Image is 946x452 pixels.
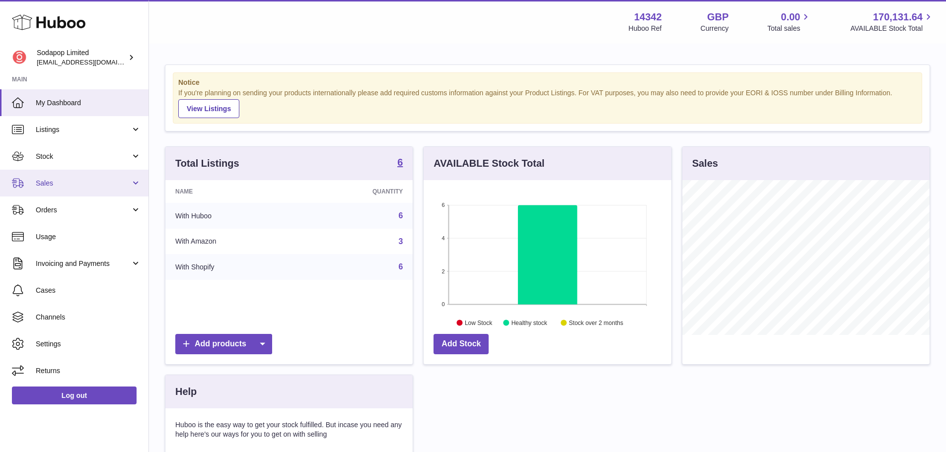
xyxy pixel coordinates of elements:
span: Sales [36,179,131,188]
span: Returns [36,366,141,376]
span: Listings [36,125,131,134]
span: Stock [36,152,131,161]
a: 170,131.64 AVAILABLE Stock Total [850,10,934,33]
a: 6 [398,211,403,220]
span: AVAILABLE Stock Total [850,24,934,33]
span: 170,131.64 [873,10,923,24]
text: Low Stock [465,319,493,326]
strong: GBP [707,10,728,24]
a: Add Stock [434,334,489,354]
div: Huboo Ref [629,24,662,33]
img: internalAdmin-14342@internal.huboo.com [12,50,27,65]
span: Channels [36,313,141,322]
th: Quantity [301,180,413,203]
a: 6 [398,262,403,271]
a: Log out [12,387,137,404]
h3: Sales [692,157,718,170]
th: Name [165,180,301,203]
span: Usage [36,232,141,242]
text: Stock over 2 months [569,319,623,326]
strong: 6 [397,157,403,167]
h3: Total Listings [175,157,239,170]
td: With Huboo [165,203,301,229]
text: 4 [442,235,445,241]
span: 0.00 [781,10,800,24]
text: Healthy stock [511,319,548,326]
a: 3 [398,237,403,246]
text: 6 [442,202,445,208]
h3: AVAILABLE Stock Total [434,157,544,170]
div: Sodapop Limited [37,48,126,67]
h3: Help [175,385,197,398]
strong: Notice [178,78,917,87]
span: [EMAIL_ADDRESS][DOMAIN_NAME] [37,58,146,66]
div: If you're planning on sending your products internationally please add required customs informati... [178,88,917,118]
p: Huboo is the easy way to get your stock fulfilled. But incase you need any help here's our ways f... [175,420,403,439]
text: 0 [442,301,445,307]
span: Orders [36,205,131,215]
a: 0.00 Total sales [767,10,811,33]
span: Cases [36,286,141,295]
td: With Shopify [165,254,301,280]
div: Currency [701,24,729,33]
td: With Amazon [165,229,301,255]
a: 6 [397,157,403,169]
span: Total sales [767,24,811,33]
text: 2 [442,268,445,274]
span: Invoicing and Payments [36,259,131,268]
a: Add products [175,334,272,354]
span: My Dashboard [36,98,141,108]
span: Settings [36,339,141,349]
strong: 14342 [634,10,662,24]
a: View Listings [178,99,239,118]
